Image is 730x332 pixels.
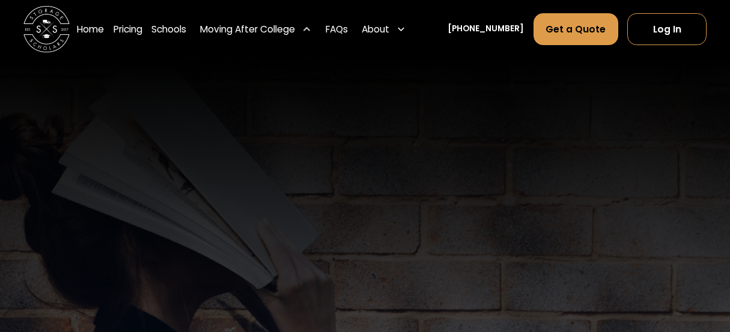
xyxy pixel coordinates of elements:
a: Home [77,13,104,45]
a: FAQs [326,13,348,45]
a: Schools [151,13,186,45]
a: Pricing [114,13,142,45]
div: About [362,22,389,36]
img: Storage Scholars main logo [23,6,70,53]
a: Log In [627,13,707,45]
div: Moving After College [200,22,295,36]
a: Get a Quote [534,13,618,45]
a: [PHONE_NUMBER] [448,23,524,35]
a: home [23,6,70,53]
div: Moving After College [196,13,317,45]
div: About [357,13,410,45]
